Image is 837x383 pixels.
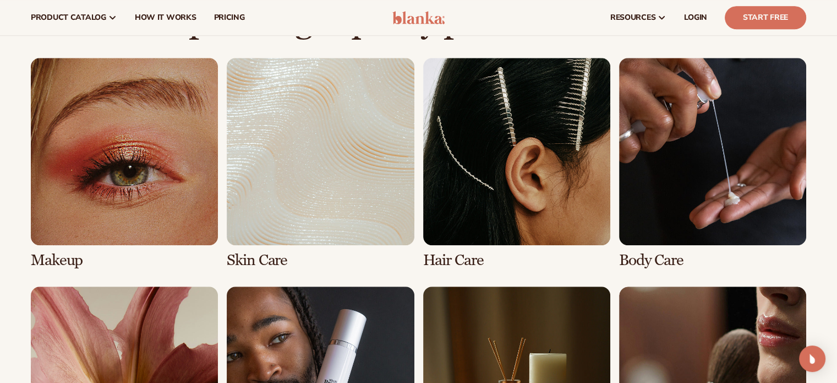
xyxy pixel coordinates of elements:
h3: Skin Care [227,252,414,269]
div: Open Intercom Messenger [799,346,825,372]
h3: Makeup [31,252,218,269]
div: 4 / 8 [619,58,806,269]
span: How It Works [135,13,196,22]
div: 3 / 8 [423,58,610,269]
h3: Body Care [619,252,806,269]
span: LOGIN [684,13,707,22]
div: 2 / 8 [227,58,414,269]
h2: Explore high-quality product formulas [31,3,806,40]
img: logo [392,11,445,24]
a: Start Free [725,6,806,29]
span: product catalog [31,13,106,22]
span: pricing [214,13,244,22]
div: 1 / 8 [31,58,218,269]
h3: Hair Care [423,252,610,269]
span: resources [610,13,655,22]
